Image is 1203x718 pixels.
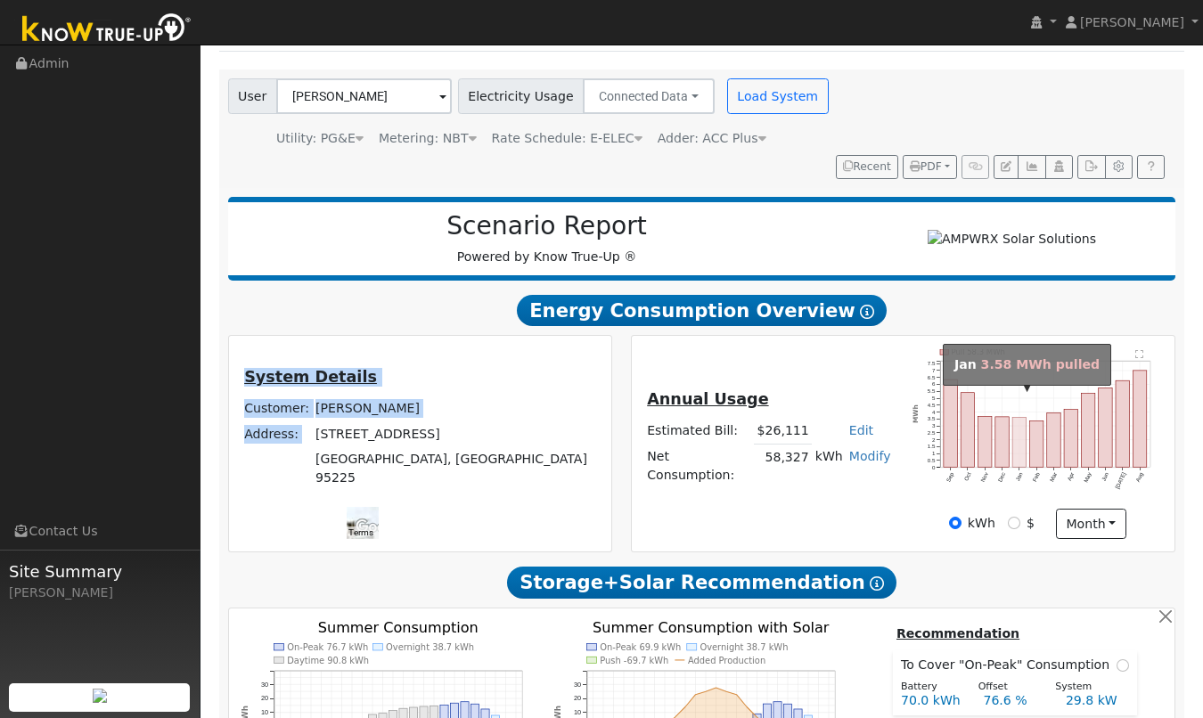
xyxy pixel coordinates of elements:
[995,417,1010,468] rect: onclick=""
[736,693,739,696] circle: onclick=""
[237,211,857,266] div: Powered by Know True-Up ®
[287,655,369,665] text: Daytime 90.8 kWh
[705,690,708,693] circle: onclick=""
[1030,420,1044,467] rect: onclick=""
[93,689,107,703] img: retrieve
[812,445,846,488] td: kWh
[1117,380,1131,467] rect: onclick=""
[754,445,812,488] td: 58,327
[836,155,898,180] button: Recent
[727,78,829,114] button: Load System
[386,642,474,652] text: Overnight 38.7 kWh
[932,422,936,428] text: 3
[1013,418,1027,468] rect: onclick=""
[601,655,669,665] text: Push -69.7 kWh
[695,693,698,696] circle: onclick=""
[1077,155,1105,180] button: Export Interval Data
[1136,349,1144,358] text: 
[928,230,1096,249] img: AMPWRX Solar Solutions
[583,78,715,114] button: Connected Data
[313,396,599,421] td: [PERSON_NAME]
[928,388,936,394] text: 5.5
[969,680,1046,695] div: Offset
[870,576,884,591] i: Show Help
[978,416,993,467] rect: onclick=""
[1133,371,1148,468] rect: onclick=""
[458,78,584,114] span: Electricity Usage
[725,690,728,693] circle: onclick=""
[945,471,955,483] text: Sep
[1067,471,1076,482] text: Apr
[1101,471,1111,483] text: Jun
[287,642,368,652] text: On-Peak 76.7 kWh
[644,445,754,488] td: Net Consumption:
[849,423,873,437] a: Edit
[1115,471,1128,490] text: [DATE]
[658,129,766,148] div: Adder: ACC Plus
[689,655,766,665] text: Added Production
[647,390,768,408] u: Annual Usage
[1018,155,1045,180] button: Multi-Series Graph
[244,368,377,386] u: System Details
[261,681,268,689] text: 30
[1049,471,1059,483] text: Mar
[379,129,477,148] div: Metering: NBT
[910,160,942,173] span: PDF
[928,415,936,421] text: 3.5
[684,706,687,708] circle: onclick=""
[928,402,936,408] text: 4.5
[1027,514,1035,533] label: $
[351,516,410,539] img: Google
[228,78,277,114] span: User
[1135,471,1145,483] text: Aug
[241,396,313,421] td: Customer:
[507,567,896,599] span: Storage+Solar Recommendation
[932,437,936,443] text: 2
[1100,388,1114,467] rect: onclick=""
[932,450,936,456] text: 1
[716,686,718,689] circle: onclick=""
[261,694,268,702] text: 20
[961,392,975,467] rect: onclick=""
[928,443,936,449] text: 1.5
[994,155,1019,180] button: Edit User
[754,419,812,445] td: $26,111
[313,421,599,446] td: [STREET_ADDRESS]
[1046,680,1124,695] div: System
[928,457,936,463] text: 0.5
[849,449,891,463] a: Modify
[9,583,191,602] div: [PERSON_NAME]
[1045,155,1073,180] button: Login As
[928,360,936,366] text: 7.5
[974,691,1056,710] div: 76.6 %
[492,131,642,145] span: Alias: HB10P
[896,626,1019,640] u: Recommendation
[348,527,373,537] a: Terms (opens in new tab)
[932,464,936,470] text: 0
[932,395,936,401] text: 5
[313,446,599,490] td: [GEOGRAPHIC_DATA], [GEOGRAPHIC_DATA] 95225
[860,305,874,319] i: Show Help
[944,379,958,468] rect: onclick=""
[932,367,936,373] text: 7
[968,514,995,533] label: kWh
[1056,691,1138,710] div: 29.8 kW
[574,681,581,689] text: 30
[13,10,200,50] img: Know True-Up
[1056,509,1126,539] button: month
[241,421,313,446] td: Address:
[517,295,886,327] span: Energy Consumption Overview
[9,559,191,583] span: Site Summary
[593,619,831,636] text: Summer Consumption with Solar
[1065,410,1079,468] rect: onclick=""
[318,619,479,636] text: Summer Consumption
[891,691,973,710] div: 70.0 kWh
[246,211,847,241] h2: Scenario Report
[276,129,364,148] div: Utility: PG&E
[901,656,1117,674] span: To Cover "On-Peak" Consumption
[954,357,977,371] strong: Jan
[949,517,962,529] input: kWh
[1047,412,1061,467] rect: onclick=""
[601,642,682,652] text: On-Peak 69.9 kWh
[1137,155,1165,180] a: Help Link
